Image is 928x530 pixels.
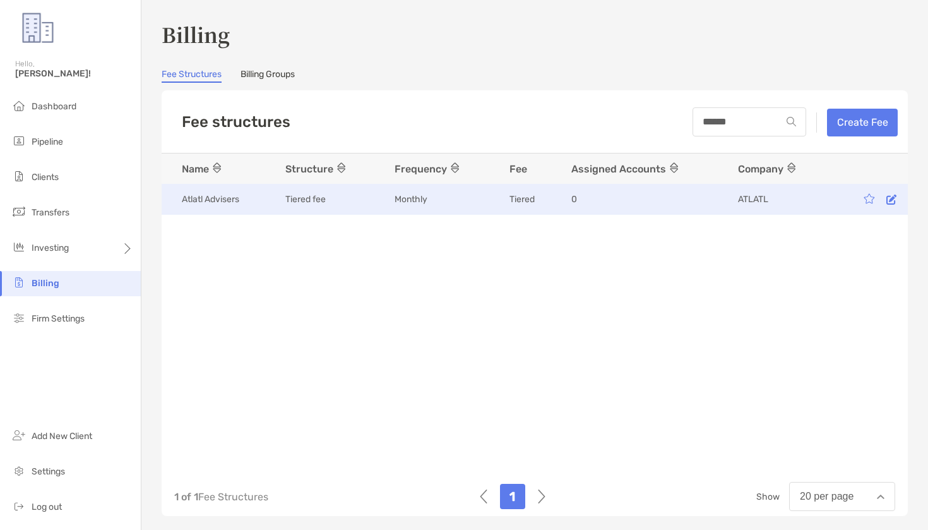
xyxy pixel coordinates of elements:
[15,68,133,79] span: [PERSON_NAME]!
[509,193,535,205] span: Tiered
[787,162,795,173] img: sort icon
[162,20,908,49] h3: Billing
[32,207,69,218] span: Transfers
[182,113,290,131] h5: Fee structures
[11,310,27,325] img: firm-settings icon
[571,162,682,175] span: Assigned Accounts
[509,162,527,175] span: Fee
[738,162,799,175] span: Company
[395,193,427,205] span: Monthly
[32,431,92,442] span: Add New Client
[789,482,895,511] button: 20 per page
[787,117,796,126] img: input icon
[877,495,884,499] img: Open dropdown arrow
[174,489,268,505] p: Fee Structures
[11,428,27,443] img: add_new_client icon
[32,313,85,324] span: Firm Settings
[451,162,459,173] img: sort icon
[182,191,239,207] p: Atlatl Advisers
[571,193,577,205] span: 0
[32,136,63,147] span: Pipeline
[32,466,65,477] span: Settings
[756,491,780,502] span: Show
[32,502,62,512] span: Log out
[285,193,326,205] span: Tiered fee
[285,162,349,175] span: Structure
[241,69,295,83] a: Billing Groups
[32,278,59,289] span: Billing
[11,204,27,219] img: transfers icon
[11,239,27,255] img: investing icon
[32,172,59,183] span: Clients
[15,5,61,51] img: Zoe Logo
[395,162,463,175] span: Frequency
[162,69,222,83] a: Fee Structures
[480,484,487,509] img: left-arrow
[11,133,27,148] img: pipeline icon
[32,243,69,253] span: Investing
[738,193,768,205] span: ATLATL
[670,162,678,173] img: sort icon
[11,98,27,113] img: dashboard icon
[337,162,345,173] img: sort icon
[864,193,875,204] img: Set as favorite
[500,484,525,509] div: 1
[11,498,27,514] img: logout icon
[800,491,854,502] div: 20 per page
[213,162,221,173] img: sort icon
[32,101,76,112] span: Dashboard
[538,484,545,509] img: right-arrow
[11,463,27,478] img: settings icon
[174,491,198,503] span: 1 of 1
[11,275,27,290] img: billing icon
[182,162,225,175] span: Name
[11,169,27,184] img: clients icon
[827,109,898,136] button: Create Fee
